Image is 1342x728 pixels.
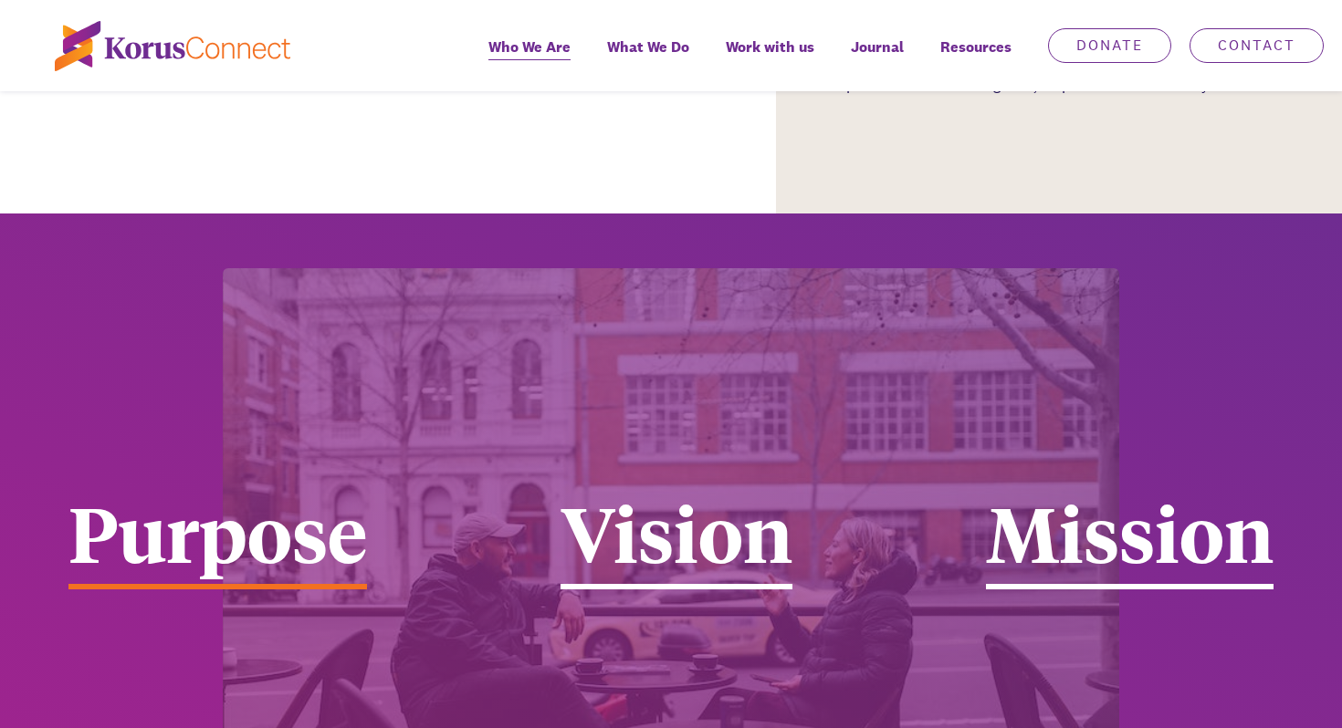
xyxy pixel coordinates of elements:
[470,26,589,91] a: Who We Are
[607,34,689,60] span: What We Do
[1048,28,1171,63] a: Donate
[726,34,814,60] span: Work with us
[561,494,792,589] div: Vision
[708,26,833,91] a: Work with us
[851,34,904,60] span: Journal
[68,494,367,589] div: Purpose
[922,26,1030,91] div: Resources
[589,26,708,91] a: What We Do
[55,21,290,71] img: korus-connect%2Fc5177985-88d5-491d-9cd7-4a1febad1357_logo.svg
[1190,28,1324,63] a: Contact
[488,34,571,60] span: Who We Are
[833,26,922,91] a: Journal
[986,494,1274,589] div: Mission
